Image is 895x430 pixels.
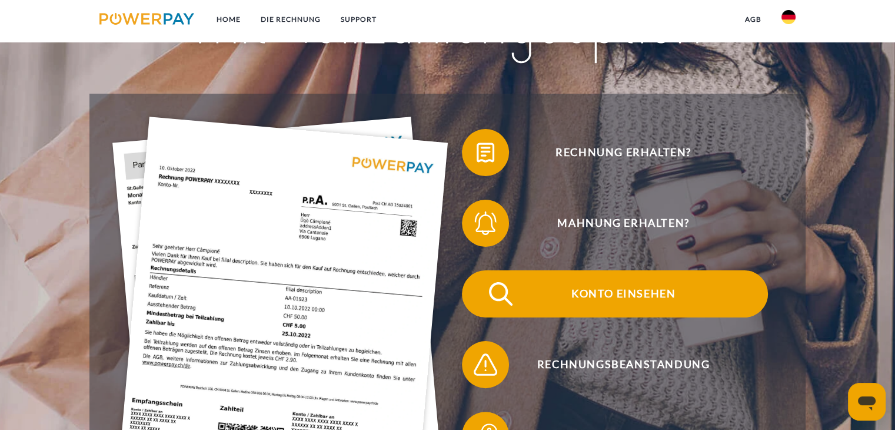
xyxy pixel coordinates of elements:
[848,383,886,421] iframe: Schaltfläche zum Öffnen des Messaging-Fensters
[462,200,768,247] button: Mahnung erhalten?
[479,129,767,176] span: Rechnung erhalten?
[471,209,500,238] img: qb_bell.svg
[251,9,331,30] a: DIE RECHNUNG
[479,200,767,247] span: Mahnung erhalten?
[462,129,768,176] button: Rechnung erhalten?
[462,341,768,388] button: Rechnungsbeanstandung
[471,138,500,167] img: qb_bill.svg
[486,279,515,309] img: qb_search.svg
[462,270,768,317] button: Konto einsehen
[471,350,500,379] img: qb_warning.svg
[479,341,767,388] span: Rechnungsbeanstandung
[331,9,387,30] a: SUPPORT
[781,10,796,24] img: de
[735,9,771,30] a: agb
[479,270,767,317] span: Konto einsehen
[99,13,194,25] img: logo-powerpay.svg
[207,9,251,30] a: Home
